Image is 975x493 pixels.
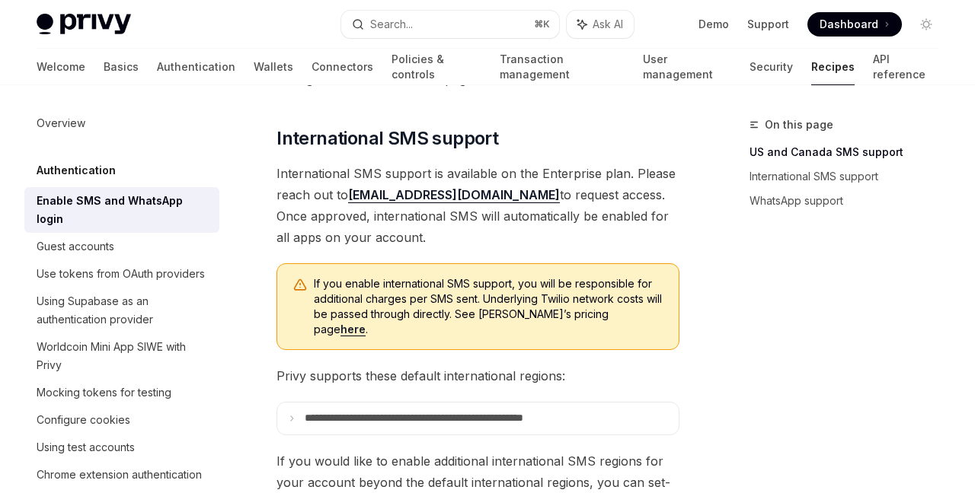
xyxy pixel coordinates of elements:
[534,18,550,30] span: ⌘ K
[24,379,219,406] a: Mocking tokens for testing
[104,49,139,85] a: Basics
[340,323,366,336] a: here
[37,383,171,402] div: Mocking tokens for testing
[37,411,130,429] div: Configure cookies
[277,163,679,248] span: International SMS support is available on the Enterprise plan. Please reach out to to request acc...
[37,438,135,456] div: Using test accounts
[24,434,219,461] a: Using test accounts
[37,49,85,85] a: Welcome
[370,15,413,33] div: Search...
[37,161,116,180] h5: Authentication
[811,49,855,85] a: Recipes
[820,17,878,32] span: Dashboard
[312,49,373,85] a: Connectors
[643,49,731,85] a: User management
[24,260,219,288] a: Use tokens from OAuth providers
[314,276,663,337] span: If you enable international SMS support, you will be responsible for additional charges per SMS s...
[37,466,202,484] div: Chrome extension authentication
[277,126,498,151] span: International SMS support
[747,17,789,32] a: Support
[37,237,114,256] div: Guest accounts
[873,49,938,85] a: API reference
[341,11,559,38] button: Search...⌘K
[24,110,219,137] a: Overview
[348,187,560,203] a: [EMAIL_ADDRESS][DOMAIN_NAME]
[24,187,219,233] a: Enable SMS and WhatsApp login
[750,49,793,85] a: Security
[24,233,219,260] a: Guest accounts
[765,116,833,134] span: On this page
[254,49,293,85] a: Wallets
[392,49,481,85] a: Policies & controls
[37,14,131,35] img: light logo
[157,49,235,85] a: Authentication
[292,278,308,293] svg: Warning
[37,338,210,374] div: Worldcoin Mini App SIWE with Privy
[24,406,219,434] a: Configure cookies
[37,114,85,132] div: Overview
[914,12,938,37] button: Toggle dark mode
[567,11,634,38] button: Ask AI
[277,365,679,386] span: Privy supports these default international regions:
[24,288,219,333] a: Using Supabase as an authentication provider
[37,292,210,329] div: Using Supabase as an authentication provider
[500,49,624,85] a: Transaction management
[750,164,951,189] a: International SMS support
[698,17,729,32] a: Demo
[37,192,210,228] div: Enable SMS and WhatsApp login
[750,140,951,164] a: US and Canada SMS support
[24,333,219,379] a: Worldcoin Mini App SIWE with Privy
[37,265,205,283] div: Use tokens from OAuth providers
[24,461,219,488] a: Chrome extension authentication
[750,189,951,213] a: WhatsApp support
[593,17,623,32] span: Ask AI
[807,12,902,37] a: Dashboard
